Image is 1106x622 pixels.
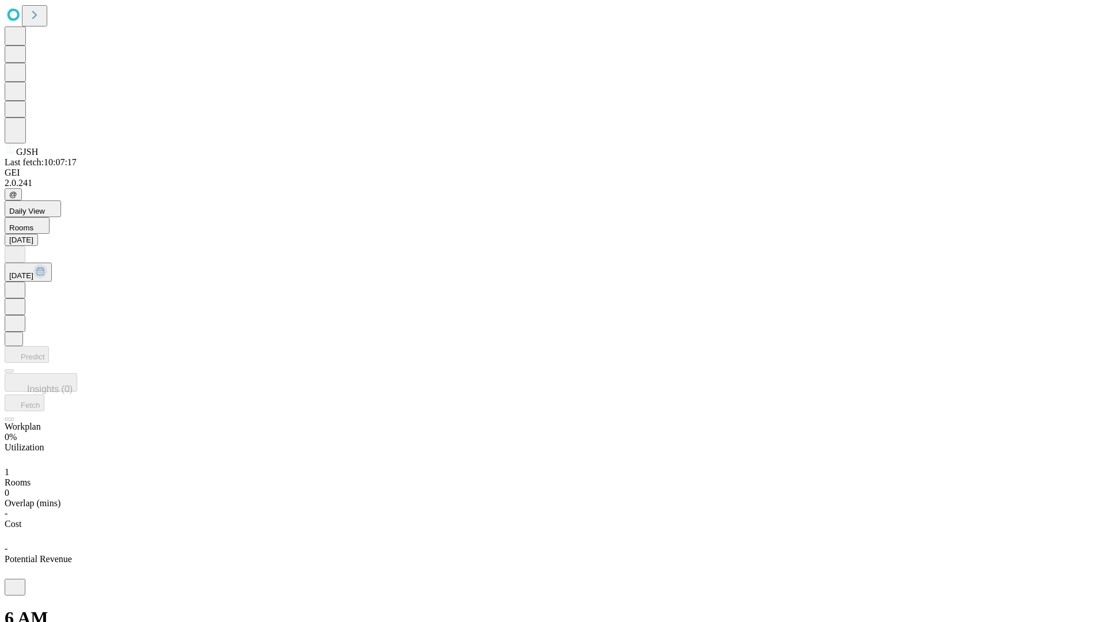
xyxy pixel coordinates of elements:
span: [DATE] [9,271,33,280]
button: Fetch [5,395,44,411]
button: Daily View [5,200,61,217]
span: 0% [5,432,17,442]
span: Cost [5,519,21,529]
span: Rooms [5,477,31,487]
span: Rooms [9,223,33,232]
button: Rooms [5,217,50,234]
button: @ [5,188,22,200]
button: [DATE] [5,234,38,246]
span: GJSH [16,147,38,157]
span: Insights (0) [27,384,73,394]
span: Last fetch: 10:07:17 [5,157,77,167]
span: - [5,544,7,553]
span: Workplan [5,422,41,431]
span: Overlap (mins) [5,498,60,508]
span: 1 [5,467,9,477]
span: Daily View [9,207,45,215]
button: Predict [5,346,49,363]
span: Utilization [5,442,44,452]
span: @ [9,190,17,199]
span: Potential Revenue [5,554,72,564]
div: GEI [5,168,1101,178]
button: Insights (0) [5,373,77,392]
button: [DATE] [5,263,52,282]
div: 2.0.241 [5,178,1101,188]
span: 0 [5,488,9,498]
span: - [5,509,7,518]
